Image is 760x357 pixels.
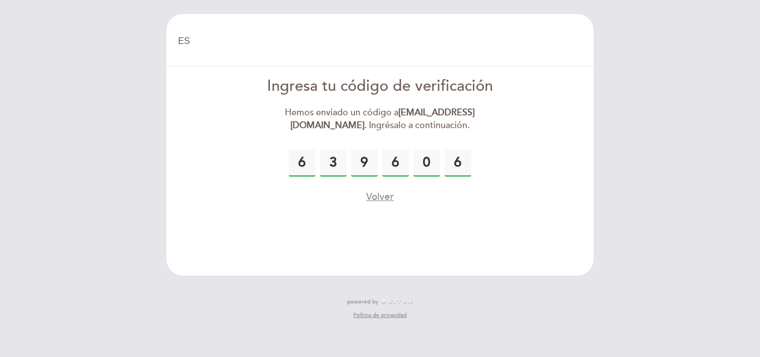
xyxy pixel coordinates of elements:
[290,107,475,131] strong: [EMAIL_ADDRESS][DOMAIN_NAME]
[445,150,471,177] input: 0
[413,150,440,177] input: 0
[253,106,508,132] div: Hemos enviado un código a . Ingrésalo a continuación.
[381,299,413,305] img: MEITRE
[347,298,378,306] span: powered by
[382,150,409,177] input: 0
[289,150,315,177] input: 0
[320,150,347,177] input: 0
[253,76,508,97] div: Ingresa tu código de verificación
[351,150,378,177] input: 0
[347,298,413,306] a: powered by
[366,190,394,204] button: Volver
[353,311,407,319] a: Política de privacidad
